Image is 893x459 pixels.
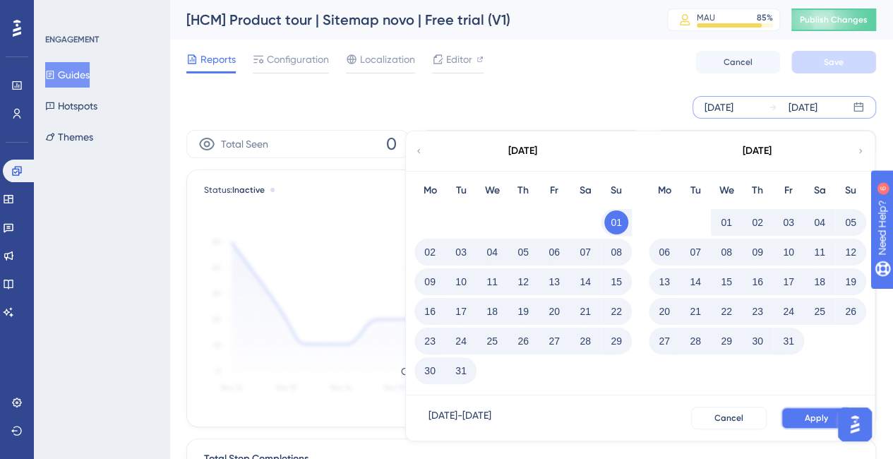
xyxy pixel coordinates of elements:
div: Sa [804,182,835,199]
button: 30 [745,329,769,353]
iframe: UserGuiding AI Assistant Launcher [834,403,876,446]
span: Configuration [267,51,329,68]
button: 31 [449,359,473,383]
div: Tu [680,182,711,199]
button: Save [791,51,876,73]
button: 21 [573,299,597,323]
button: Hotspots [45,93,97,119]
div: [DATE] [789,99,817,116]
button: 23 [418,329,442,353]
button: Cancel [691,407,767,429]
div: Su [835,182,866,199]
button: 20 [542,299,566,323]
div: 6 [98,7,102,18]
button: 05 [511,240,535,264]
button: Guides [45,62,90,88]
button: 14 [573,270,597,294]
button: 23 [745,299,769,323]
button: 05 [839,210,863,234]
button: 09 [745,240,769,264]
button: 20 [652,299,676,323]
button: 18 [808,270,832,294]
button: 11 [808,240,832,264]
button: 25 [480,329,504,353]
span: Localization [360,51,415,68]
div: Tu [445,182,477,199]
button: Apply [781,407,852,429]
button: 25 [808,299,832,323]
button: 28 [573,329,597,353]
span: Save [824,56,844,68]
button: 31 [777,329,801,353]
div: [DATE] [705,99,733,116]
button: 10 [777,240,801,264]
button: 07 [573,240,597,264]
span: Need Help? [33,4,88,20]
button: 24 [777,299,801,323]
button: 03 [777,210,801,234]
button: 09 [418,270,442,294]
div: Mo [414,182,445,199]
span: Apply [805,412,828,424]
button: 22 [714,299,738,323]
button: 29 [714,329,738,353]
p: Once you start getting interactions, they will be listed here [401,363,662,380]
div: Fr [773,182,804,199]
div: Th [508,182,539,199]
button: 13 [542,270,566,294]
span: Cancel [714,412,743,424]
div: Th [742,182,773,199]
div: We [477,182,508,199]
button: 01 [714,210,738,234]
div: [DATE] [743,143,772,160]
span: Editor [446,51,472,68]
div: Su [601,182,632,199]
button: 21 [683,299,707,323]
span: Reports [200,51,236,68]
button: 12 [839,240,863,264]
button: 02 [745,210,769,234]
button: 17 [449,299,473,323]
div: MAU [697,12,715,23]
button: 08 [714,240,738,264]
span: Inactive [232,185,265,195]
button: 12 [511,270,535,294]
div: [DATE] - [DATE] [428,407,491,429]
button: 07 [683,240,707,264]
span: Total Seen [221,136,268,153]
div: ENGAGEMENT [45,34,99,45]
button: 13 [652,270,676,294]
div: We [711,182,742,199]
button: 26 [839,299,863,323]
button: 27 [652,329,676,353]
button: 02 [418,240,442,264]
button: 19 [839,270,863,294]
button: 04 [808,210,832,234]
button: 04 [480,240,504,264]
button: 03 [449,240,473,264]
div: Sa [570,182,601,199]
span: Status: [204,184,265,196]
div: Fr [539,182,570,199]
button: Themes [45,124,93,150]
button: Publish Changes [791,8,876,31]
div: Mo [649,182,680,199]
button: 11 [480,270,504,294]
button: 16 [418,299,442,323]
button: 01 [604,210,628,234]
button: 24 [449,329,473,353]
button: 18 [480,299,504,323]
button: 28 [683,329,707,353]
button: 29 [604,329,628,353]
button: 27 [542,329,566,353]
span: 0 [386,133,397,155]
button: 17 [777,270,801,294]
div: [DATE] [508,143,537,160]
button: 19 [511,299,535,323]
span: Cancel [724,56,753,68]
button: 08 [604,240,628,264]
button: 16 [745,270,769,294]
button: 10 [449,270,473,294]
button: 15 [714,270,738,294]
